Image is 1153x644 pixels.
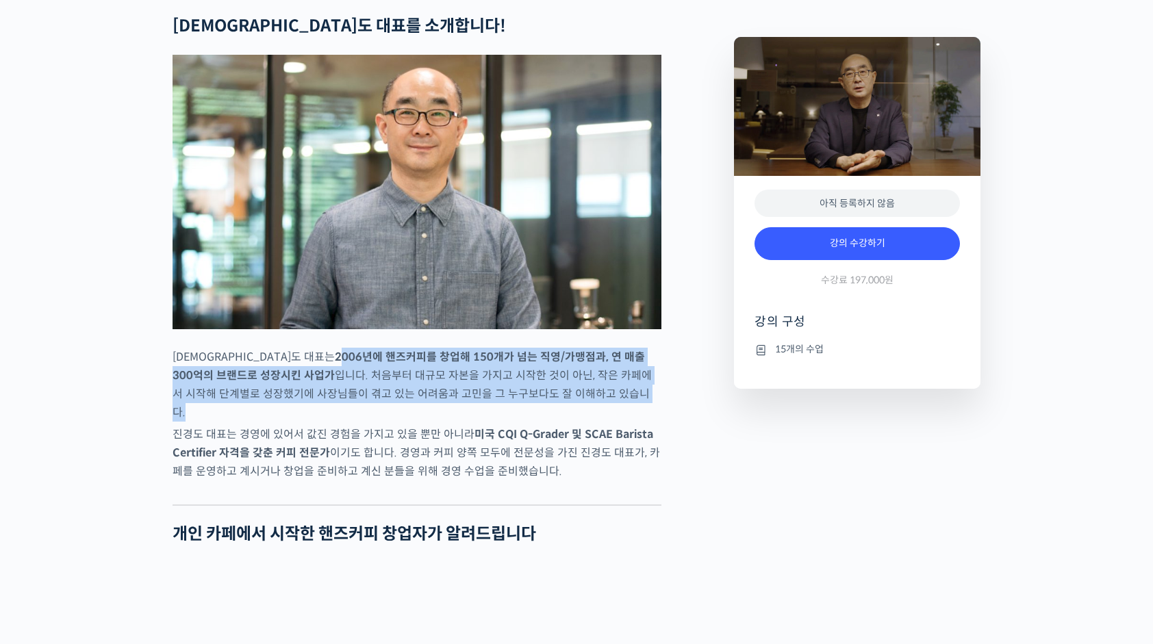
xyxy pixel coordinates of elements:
a: 대화 [90,434,177,468]
span: 설정 [212,454,228,465]
a: 강의 수강하기 [755,227,960,260]
strong: 2006년에 핸즈커피를 창업해 150개가 넘는 직영/가맹점과, 연 매출 300억의 브랜드로 성장시킨 사업가 [173,350,645,383]
strong: [DEMOGRAPHIC_DATA]도 대표를 소개합니다! [173,16,506,36]
a: 홈 [4,434,90,468]
h2: 개인 카페에서 시작한 핸즈커피 창업자가 알려드립니다 [173,524,661,544]
p: [DEMOGRAPHIC_DATA]도 대표는 입니다. 처음부터 대규모 자본을 가지고 시작한 것이 아닌, 작은 카페에서 시작해 단계별로 성장했기에 사장님들이 겪고 있는 어려움과 ... [173,348,661,422]
div: 아직 등록하지 않음 [755,190,960,218]
span: 대화 [125,455,142,466]
h4: 강의 구성 [755,313,960,341]
a: 설정 [177,434,263,468]
span: 홈 [43,454,51,465]
li: 15개의 수업 [755,342,960,358]
span: 수강료 197,000원 [821,274,894,287]
p: 진경도 대표는 경영에 있어서 값진 경험을 가지고 있을 뿐만 아니라 이기도 합니다. 경영과 커피 양쪽 모두에 전문성을 가진 진경도 대표가, 카페를 운영하고 계시거나 창업을 준비... [173,425,661,480]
